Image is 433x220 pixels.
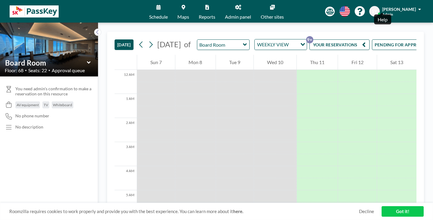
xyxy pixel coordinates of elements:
div: 5 AM [115,190,137,214]
span: Roomzilla requires cookies to work properly and provide you with the best experience. You can lea... [9,209,359,214]
a: here. [233,209,243,214]
div: Help [378,17,388,23]
div: 2 AM [115,118,137,142]
div: Search for option [255,39,307,50]
div: No description [15,124,43,130]
span: Other sites [261,14,284,19]
span: You need admin's confirmation to make a reservation on this resource [15,86,93,97]
span: Seats: 22 [28,67,47,73]
span: Admin [382,12,393,17]
span: • [25,68,27,72]
a: Got it! [382,206,424,217]
div: Thu 11 [297,55,338,70]
div: 4 AM [115,166,137,190]
span: • [48,68,50,72]
span: WEEKLY VIEW [256,41,290,48]
input: Search for option [290,41,297,48]
div: Fri 12 [338,55,376,70]
div: Wed 10 [254,55,296,70]
span: [PERSON_NAME] [382,7,416,12]
span: Reports [199,14,215,19]
span: Schedule [149,14,168,19]
span: AV equipment [17,103,39,107]
input: Board Room [197,40,243,50]
span: Admin panel [225,14,251,19]
span: Approval queue [52,67,85,73]
span: No phone number [15,113,49,119]
input: Board Room [5,58,87,67]
div: Tue 9 [216,55,253,70]
span: of [184,40,191,49]
p: 9+ [306,36,313,43]
span: SY [372,9,377,14]
span: Floor: 68 [5,67,23,73]
div: Sun 7 [137,55,175,70]
span: Whiteboard [53,103,72,107]
button: [DATE] [115,39,134,50]
div: 1 AM [115,94,137,118]
div: 12 AM [115,70,137,94]
span: TV [44,103,48,107]
div: Sat 13 [377,55,416,70]
a: Decline [359,209,374,214]
span: [DATE] [157,40,181,49]
div: Mon 8 [175,55,215,70]
div: 3 AM [115,142,137,166]
img: organization-logo [10,5,59,17]
button: YOUR RESERVATIONS9+ [309,39,370,50]
span: Maps [177,14,189,19]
